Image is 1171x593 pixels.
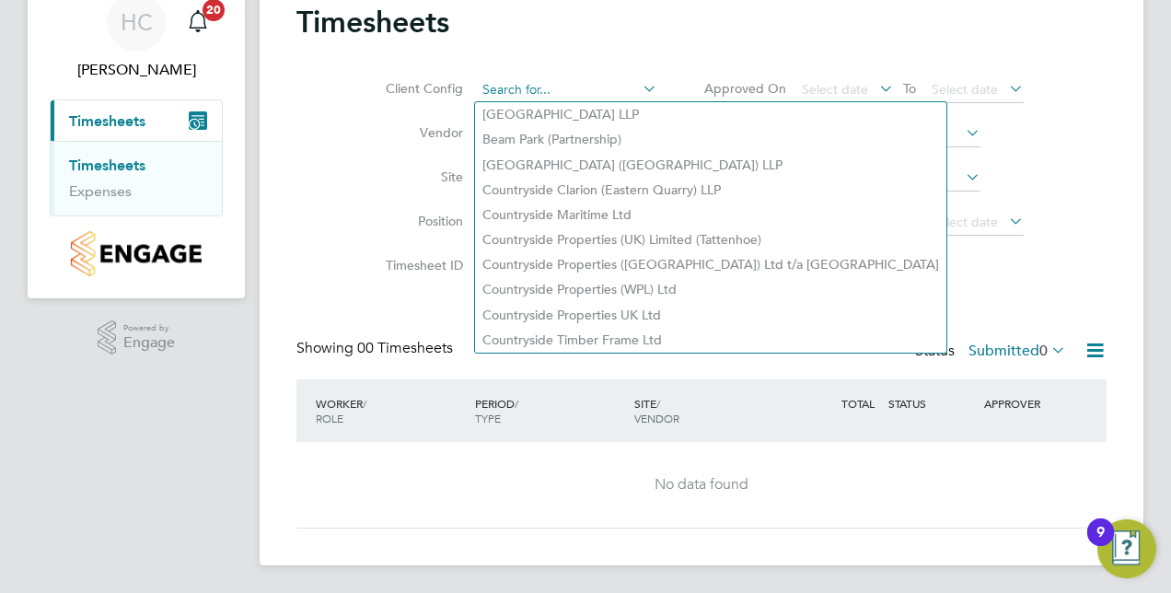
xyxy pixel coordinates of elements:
span: Select date [932,81,998,98]
span: To [898,76,922,100]
input: Search for... [476,77,657,103]
label: Site [380,169,463,185]
li: Beam Park (Partnership) [475,127,946,152]
li: Countryside Clarion (Eastern Quarry) LLP [475,178,946,203]
a: Powered byEngage [98,320,176,355]
span: / [656,396,660,411]
label: Submitted [968,342,1066,360]
span: Engage [123,335,175,351]
li: Countryside Properties UK Ltd [475,303,946,328]
li: Countryside Maritime Ltd [475,203,946,227]
div: APPROVER [980,387,1075,420]
div: Timesheets [51,141,222,215]
div: PERIOD [470,387,630,435]
li: Countryside Properties (WPL) Ltd [475,277,946,302]
div: SITE [630,387,789,435]
span: Powered by [123,320,175,336]
a: Go to home page [50,231,223,276]
div: WORKER [311,387,470,435]
span: / [363,396,366,411]
label: Timesheet ID [380,257,463,273]
span: / [515,396,518,411]
label: Vendor [380,124,463,141]
span: 0 [1039,342,1048,360]
span: Select date [932,214,998,230]
li: [GEOGRAPHIC_DATA] LLP [475,102,946,127]
li: [GEOGRAPHIC_DATA] ([GEOGRAPHIC_DATA]) LLP [475,153,946,178]
span: HC [121,10,153,34]
label: Approved On [703,80,786,97]
div: No data found [315,475,1088,494]
div: 9 [1096,532,1105,556]
span: Hannah Cornford [50,59,223,81]
label: Position [380,213,463,229]
h2: Timesheets [296,4,449,41]
span: VENDOR [634,411,679,425]
a: Timesheets [69,157,145,174]
span: Select date [802,81,868,98]
label: Client Config [380,80,463,97]
span: TOTAL [841,396,875,411]
img: countryside-properties-logo-retina.png [71,231,201,276]
button: Open Resource Center, 9 new notifications [1097,519,1156,578]
span: Timesheets [69,112,145,130]
span: ROLE [316,411,343,425]
li: Countryside Timber Frame Ltd [475,328,946,353]
span: TYPE [475,411,501,425]
a: Expenses [69,182,132,200]
li: Countryside Properties ([GEOGRAPHIC_DATA]) Ltd t/a [GEOGRAPHIC_DATA] [475,252,946,277]
div: Status [915,339,1070,365]
li: Countryside Properties (UK) Limited (Tattenhoe) [475,227,946,252]
div: STATUS [884,387,980,420]
span: 00 Timesheets [357,339,453,357]
button: Timesheets [51,100,222,141]
div: Showing [296,339,457,358]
